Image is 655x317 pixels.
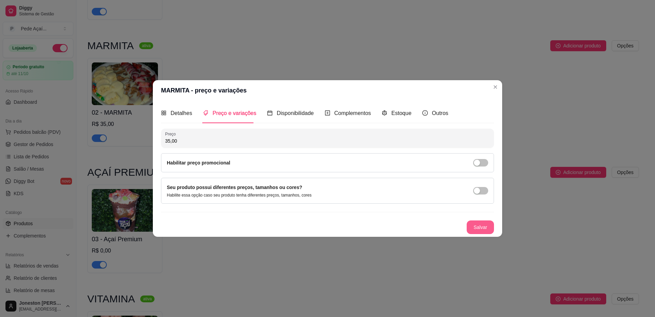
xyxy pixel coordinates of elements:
[382,110,387,116] span: code-sandbox
[422,110,428,116] span: info-circle
[325,110,330,116] span: plus-square
[334,110,371,116] span: Complementos
[153,80,502,101] header: MARMITA - preço e variações
[277,110,314,116] span: Disponibilidade
[467,220,494,234] button: Salvar
[490,82,501,92] button: Close
[203,110,208,116] span: tags
[391,110,411,116] span: Estoque
[432,110,448,116] span: Outros
[167,192,311,198] p: Habilite essa opção caso seu produto tenha diferentes preços, tamanhos, cores
[161,110,166,116] span: appstore
[167,185,302,190] label: Seu produto possui diferentes preços, tamanhos ou cores?
[167,160,230,165] label: Habilitar preço promocional
[213,110,256,116] span: Preço e variações
[165,138,490,144] input: Preço
[267,110,273,116] span: calendar
[165,131,178,137] label: Preço
[171,110,192,116] span: Detalhes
